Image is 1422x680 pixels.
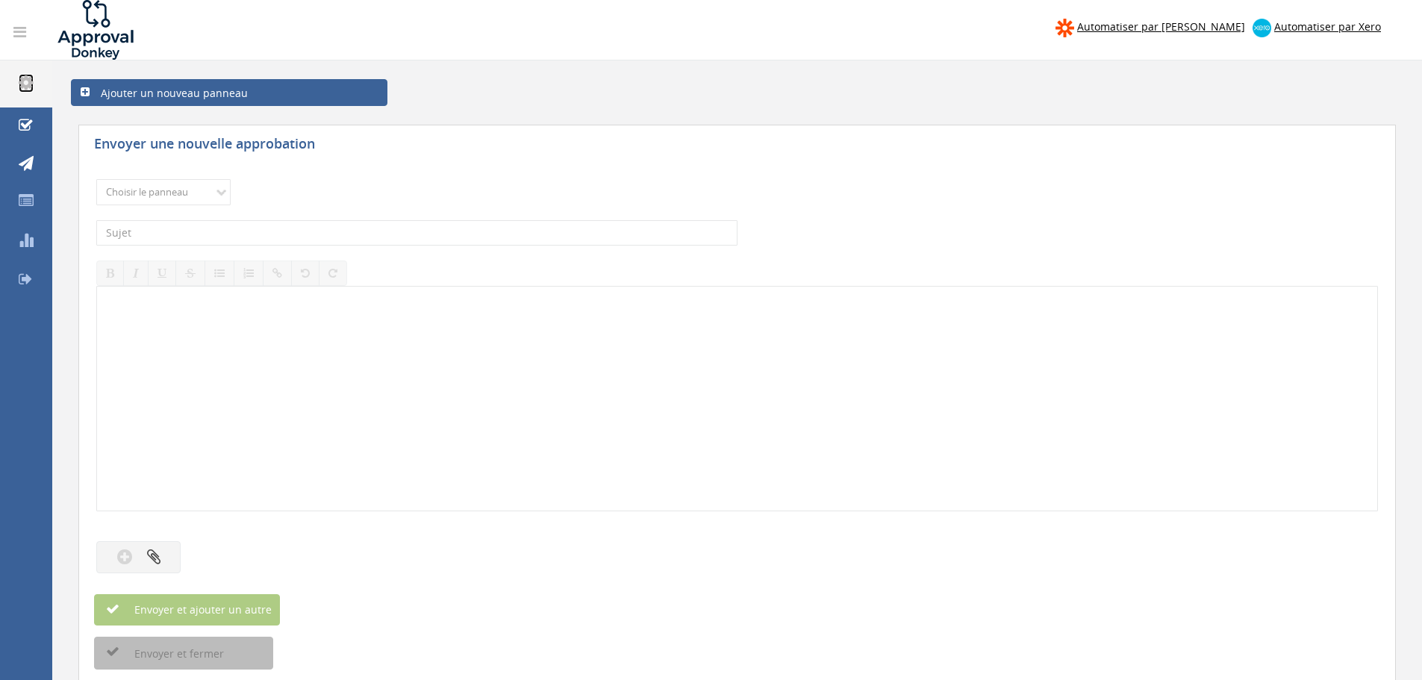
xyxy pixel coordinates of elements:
button: Défaire [291,261,319,286]
button: Liste non ordonnée [205,261,234,286]
button: Barré [175,261,205,286]
font: Envoyer et ajouter un autre [134,602,272,617]
img: xero-logo.png [1253,19,1271,37]
font: Envoyer et fermer [134,646,224,661]
button: Liste ordonnée [234,261,263,286]
button: Italique [123,261,149,286]
font: Automatiser par [PERSON_NAME] [1077,19,1245,34]
font: Envoyer une nouvelle approbation [94,134,315,152]
input: Sujet [96,220,737,246]
button: Refaire [319,261,347,286]
button: Audacieux [96,261,124,286]
font: Ajouter un nouveau panneau [101,86,248,100]
button: Insérer / modifier un lien [263,261,292,286]
button: Envoyer et fermer [94,637,273,670]
button: Envoyer et ajouter un autre [94,594,280,626]
img: zapier-logomark.png [1055,19,1074,37]
button: Souligner [148,261,176,286]
font: Automatiser par Xero [1274,19,1381,34]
